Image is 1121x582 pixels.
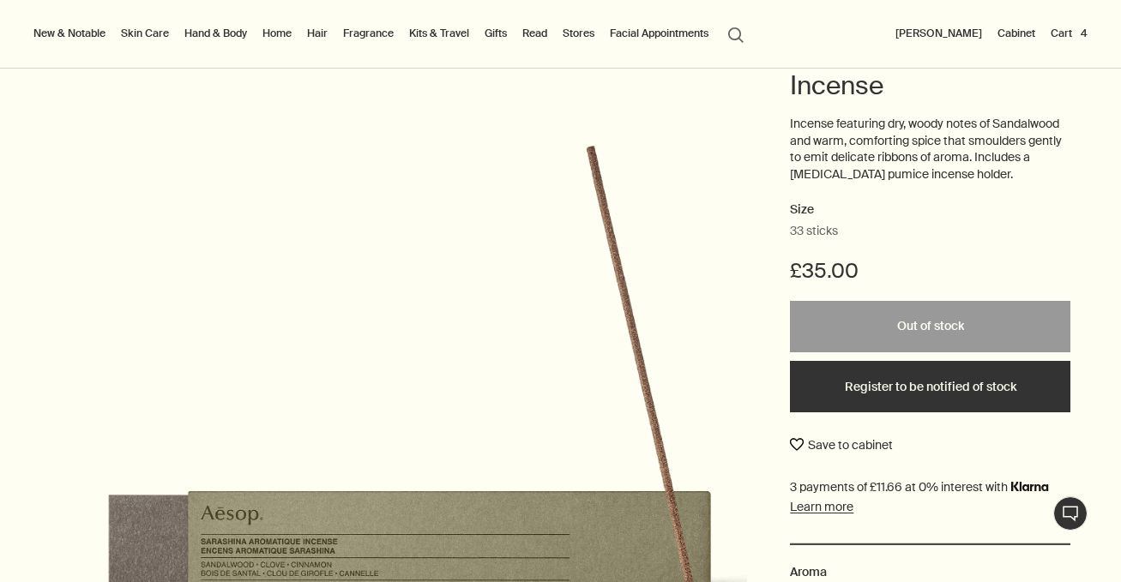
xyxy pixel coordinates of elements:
a: Hair [304,23,331,44]
p: Incense featuring dry, woody notes of Sandalwood and warm, comforting spice that smoulders gently... [790,116,1070,183]
a: Kits & Travel [406,23,473,44]
a: Gifts [481,23,510,44]
a: Skin Care [118,23,172,44]
button: Stores [559,23,598,44]
a: Hand & Body [181,23,250,44]
button: New & Notable [30,23,109,44]
a: Cabinet [994,23,1039,44]
a: Facial Appointments [606,23,712,44]
button: Register to be notified of stock [790,361,1070,412]
button: Cart4 [1047,23,1091,44]
span: 33 sticks [790,223,838,240]
a: Home [259,23,295,44]
button: [PERSON_NAME] [892,23,985,44]
h2: Size [790,200,1070,220]
a: Fragrance [340,23,397,44]
button: Open search [720,17,751,50]
a: Read [519,23,551,44]
button: Save to cabinet [790,429,893,460]
button: Out of stock - £35.00 [790,301,1070,352]
h1: Sarashina Aromatique Incense [790,34,1070,103]
button: Live Assistance [1053,496,1088,531]
span: £35.00 [790,257,859,285]
h2: Aroma [790,562,1070,581]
